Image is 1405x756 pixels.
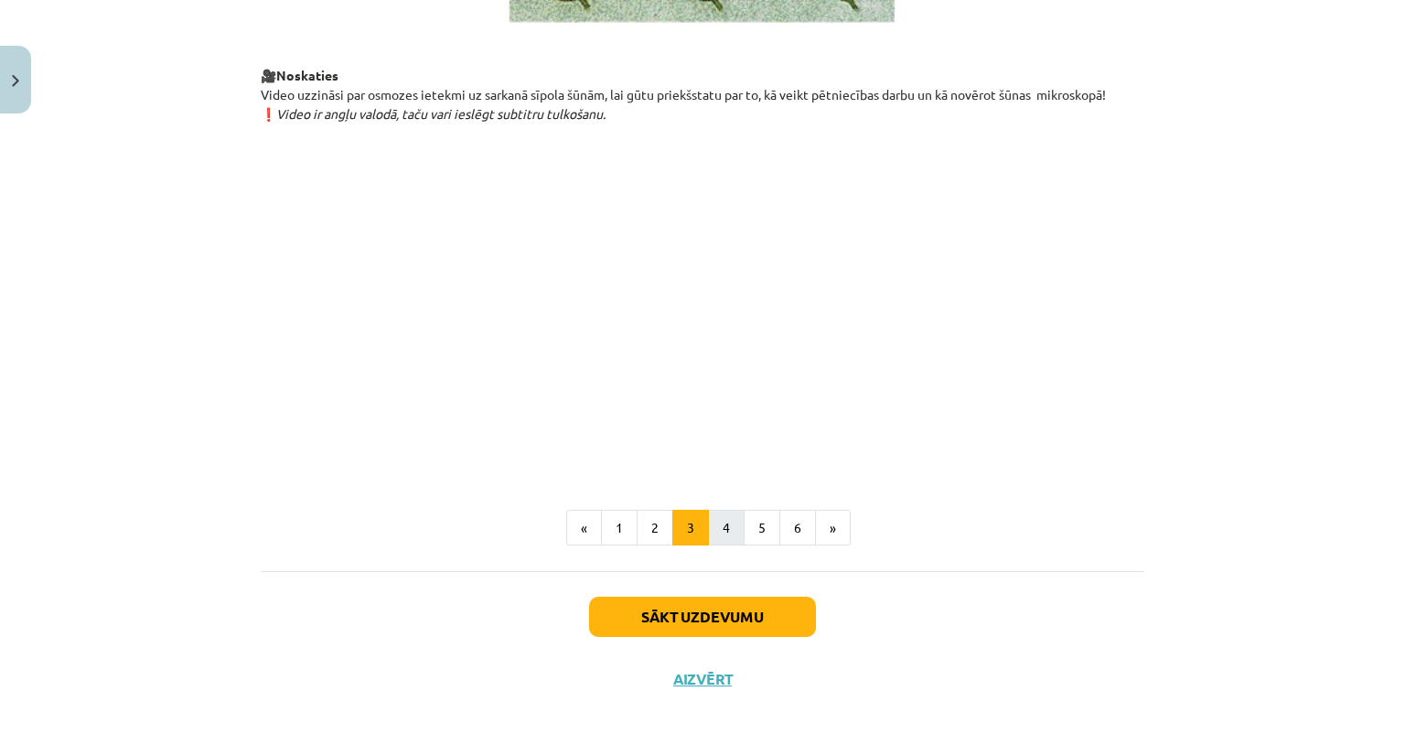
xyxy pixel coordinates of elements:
[566,510,602,546] button: «
[744,510,780,546] button: 5
[668,670,737,688] button: Aizvērt
[637,510,673,546] button: 2
[815,510,851,546] button: »
[261,66,1144,124] p: 🎥 Video uzzināsi par osmozes ietekmi uz sarkanā sīpola šūnām, lai gūtu priekšstatu par to, kā vei...
[672,510,709,546] button: 3
[601,510,638,546] button: 1
[276,105,606,122] em: Video ir angļu valodā, taču vari ieslēgt subtitru tulkošanu.
[779,510,816,546] button: 6
[589,597,816,637] button: Sākt uzdevumu
[276,67,338,83] strong: Noskaties
[708,510,745,546] button: 4
[261,510,1144,546] nav: Page navigation example
[12,75,19,87] img: icon-close-lesson-0947bae3869378f0d4975bcd49f059093ad1ed9edebbc8119c70593378902aed.svg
